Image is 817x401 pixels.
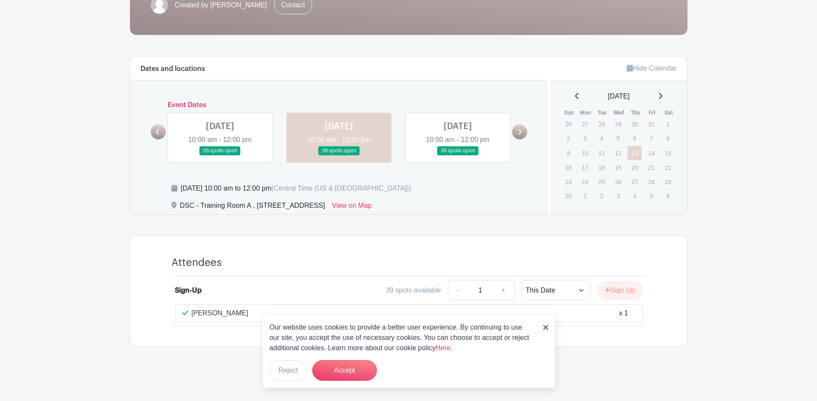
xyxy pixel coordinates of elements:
[270,360,307,381] button: Reject
[171,256,222,269] h4: Attendees
[312,360,377,381] button: Accept
[611,161,625,174] p: 19
[578,132,592,145] p: 3
[627,65,677,72] a: Hide Calendar
[594,189,609,203] p: 2
[578,189,592,203] p: 1
[561,189,575,203] p: 30
[271,185,411,192] span: (Central Time (US & [GEOGRAPHIC_DATA]))
[181,183,411,194] div: [DATE] 10:00 am to 12:00 pm
[594,161,609,174] p: 18
[611,189,625,203] p: 3
[192,308,249,318] p: [PERSON_NAME]
[611,117,625,131] p: 29
[628,117,642,131] p: 30
[448,280,468,301] a: -
[644,132,659,145] p: 7
[332,200,372,214] a: View on Map
[175,285,202,296] div: Sign-Up
[628,189,642,203] p: 4
[594,108,611,117] th: Tue
[436,344,451,352] a: Here
[594,132,609,145] p: 4
[578,146,592,160] p: 10
[180,200,325,214] div: DSC - Training Room A , [STREET_ADDRESS]
[140,65,205,73] h6: Dates and locations
[611,146,625,160] p: 12
[270,322,534,353] p: Our website uses cookies to provide a better user experience. By continuing to use our site, you ...
[628,132,642,145] p: 6
[611,132,625,145] p: 5
[561,175,575,188] p: 23
[608,91,630,102] span: [DATE]
[561,117,575,131] p: 26
[597,281,643,299] button: Sign Up
[166,101,513,109] h6: Event Dates
[661,175,675,188] p: 29
[493,280,514,301] a: +
[561,132,575,145] p: 2
[561,146,575,160] p: 9
[661,117,675,131] p: 1
[594,146,609,160] p: 11
[594,117,609,131] p: 28
[627,108,644,117] th: Thu
[628,175,642,188] p: 27
[661,146,675,160] p: 15
[594,175,609,188] p: 25
[628,146,642,160] a: 13
[611,175,625,188] p: 26
[561,161,575,174] p: 16
[628,161,642,174] p: 20
[644,146,659,160] p: 14
[611,108,628,117] th: Wed
[661,132,675,145] p: 8
[578,161,592,174] p: 17
[578,108,594,117] th: Mon
[644,189,659,203] p: 5
[386,285,441,296] div: 39 spots available
[661,161,675,174] p: 22
[644,117,659,131] p: 31
[578,175,592,188] p: 24
[644,175,659,188] p: 28
[561,108,578,117] th: Sun
[660,108,677,117] th: Sat
[543,325,548,330] img: close_button-5f87c8562297e5c2d7936805f587ecaba9071eb48480494691a3f1689db116b3.svg
[644,108,661,117] th: Fri
[578,117,592,131] p: 27
[661,189,675,203] p: 6
[644,161,659,174] p: 21
[619,308,628,318] div: x 1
